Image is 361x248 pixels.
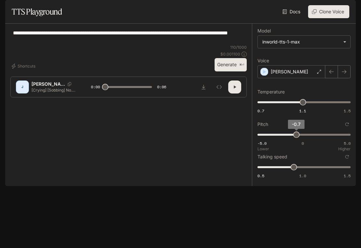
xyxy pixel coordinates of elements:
[344,141,351,146] span: 5.0
[257,155,287,159] p: Talking speed
[220,51,240,57] p: $ 0.001100
[31,87,75,93] p: [Crying] [Sobbing] No. I just got a petless. He’s my worst friends i ever had. I wish I just want...
[281,5,303,18] a: Docs
[344,108,351,114] span: 1.5
[299,108,306,114] span: 1.1
[257,141,267,146] span: -5.0
[213,81,226,93] button: Inspect
[5,3,17,15] button: open drawer
[157,84,166,90] span: 0:06
[257,58,269,63] p: Voice
[91,84,100,90] span: 0:00
[262,39,340,45] div: inworld-tts-1-max
[230,44,247,50] p: 110 / 1000
[12,5,62,18] h1: TTS Playground
[257,29,271,33] p: Model
[239,63,244,67] p: ⌘⏎
[215,58,247,71] button: Generate⌘⏎
[65,82,74,86] button: Copy Voice ID
[257,147,269,151] p: Lower
[257,90,285,94] p: Temperature
[257,122,268,127] p: Pitch
[338,147,351,151] p: Higher
[17,82,28,92] div: J
[10,61,38,71] button: Shortcuts
[299,173,306,179] span: 1.0
[31,81,65,87] p: [PERSON_NAME]
[257,173,264,179] span: 0.5
[257,108,264,114] span: 0.7
[271,68,308,75] p: [PERSON_NAME]
[343,153,351,160] button: Reset to default
[308,5,349,18] button: Clone Voice
[344,173,351,179] span: 1.5
[197,81,210,93] button: Download audio
[343,121,351,128] button: Reset to default
[302,141,304,146] span: 0
[292,121,301,127] span: -0.7
[258,36,350,48] div: inworld-tts-1-max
